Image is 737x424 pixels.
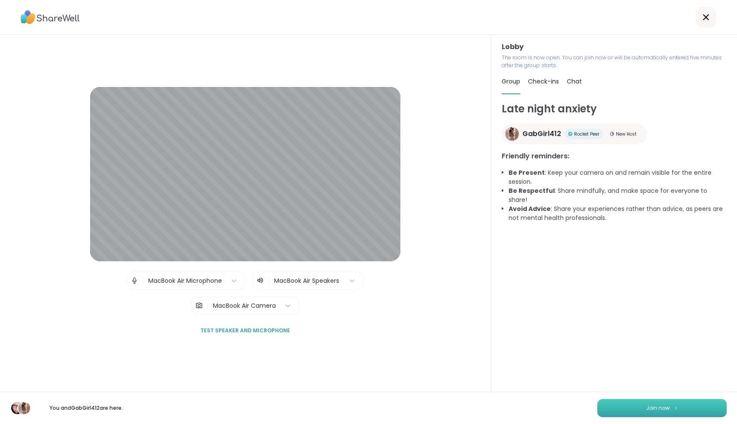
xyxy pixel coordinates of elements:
[197,322,294,340] button: Test speaker and microphone
[11,402,23,414] img: Manda4444
[574,131,600,137] span: Rocket Peer
[522,129,561,139] span: GabGirl412
[502,101,727,117] h1: Late night anxiety
[610,132,614,136] img: New Host
[616,131,637,137] span: New Host
[568,132,572,136] img: Rocket Peer
[509,168,545,177] b: Be Present
[502,42,727,52] h3: Lobby
[509,204,727,223] li: : Share your experiences rather than advice, as peers are not mental health professionals.
[646,404,670,412] span: Join now
[502,54,727,69] p: The room is now open. You can join now or will be automatically entered five minutes after the gr...
[567,77,582,86] span: Chat
[597,399,727,417] button: Join now
[509,204,551,213] b: Avoid Advice
[673,405,678,410] img: ShareWell Logomark
[502,124,647,144] a: GabGirl412GabGirl412Rocket PeerRocket PeerNew HostNew Host
[509,186,727,204] li: : Share mindfully, and make space for everyone to share!
[142,272,144,289] span: |
[206,297,209,314] span: |
[131,272,138,289] img: Microphone
[195,297,203,314] img: Camera
[213,301,276,310] div: MacBook Air Camera
[502,151,727,161] h3: Friendly reminders:
[268,275,270,286] span: |
[502,77,520,86] span: Group
[38,404,134,412] p: You and GabGirl412 are here.
[200,327,290,334] span: Test speaker and microphone
[509,186,555,195] b: Be Respectful
[509,168,727,186] li: : Keep your camera on and remain visible for the entire session.
[21,7,80,27] img: ShareWell Logo
[148,276,222,285] div: MacBook Air Microphone
[528,77,559,86] span: Check-ins
[18,402,30,414] img: GabGirl412
[505,127,519,141] img: GabGirl412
